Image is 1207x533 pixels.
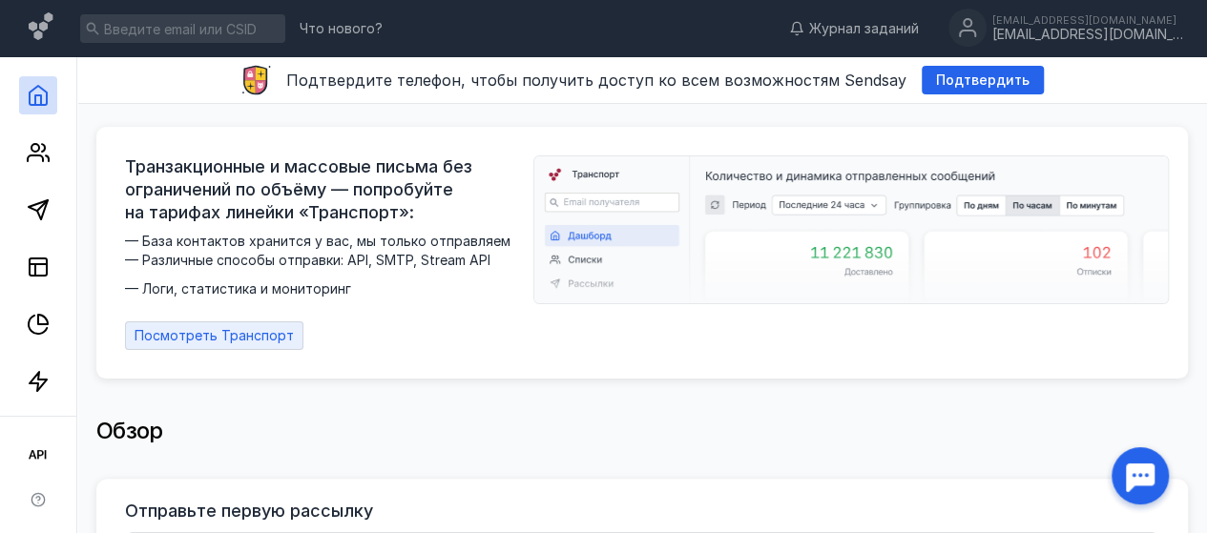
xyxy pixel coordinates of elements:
[80,14,285,43] input: Введите email или CSID
[780,19,928,38] a: Журнал заданий
[534,156,1168,303] img: dashboard-transport-banner
[125,502,373,521] h3: Отправьте первую рассылку
[809,19,919,38] span: Журнал заданий
[125,155,522,224] span: Транзакционные и массовые письма без ограничений по объёму — попробуйте на тарифах линейки «Транс...
[125,232,522,298] span: — База контактов хранится у вас, мы только отправляем — Различные способы отправки: API, SMTP, St...
[992,27,1183,43] div: [EMAIL_ADDRESS][DOMAIN_NAME]
[936,72,1030,89] span: Подтвердить
[922,66,1044,94] button: Подтвердить
[96,417,163,444] span: Обзор
[300,22,383,35] span: Что нового?
[135,328,294,344] span: Посмотреть Транспорт
[286,71,906,90] span: Подтвердите телефон, чтобы получить доступ ко всем возможностям Sendsay
[125,321,303,350] a: Посмотреть Транспорт
[992,14,1183,26] div: [EMAIL_ADDRESS][DOMAIN_NAME]
[290,22,392,35] a: Что нового?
